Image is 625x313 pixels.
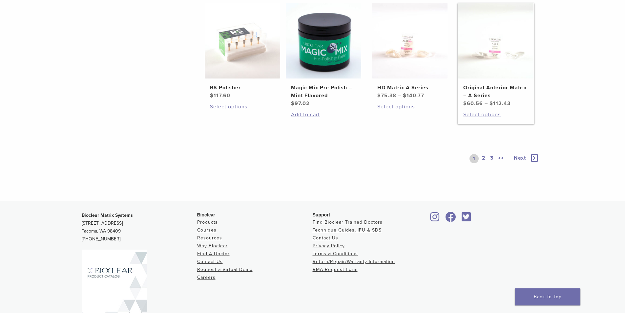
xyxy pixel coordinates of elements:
[291,100,295,107] span: $
[469,154,479,163] a: 1
[377,92,396,99] bdi: 75.38
[197,219,218,225] a: Products
[197,259,223,264] a: Contact Us
[291,100,310,107] bdi: 97.02
[313,243,345,249] a: Privacy Policy
[204,3,281,100] a: RS PolisherRS Polisher $117.60
[197,235,222,241] a: Resources
[313,212,330,217] span: Support
[428,216,442,222] a: Bioclear
[372,3,448,100] a: HD Matrix A SeriesHD Matrix A Series
[197,275,216,280] a: Careers
[463,84,528,100] h2: Original Anterior Matrix – A Series
[377,92,381,99] span: $
[497,154,505,163] a: >>
[460,216,473,222] a: Bioclear
[377,103,442,111] a: Select options for “HD Matrix A Series”
[210,92,230,99] bdi: 117.60
[490,100,510,107] bdi: 112.43
[197,251,230,257] a: Find A Doctor
[82,212,133,218] strong: Bioclear Matrix Systems
[197,227,217,233] a: Courses
[485,100,488,107] span: –
[514,155,526,161] span: Next
[197,212,215,217] span: Bioclear
[313,227,382,233] a: Technique Guides, IFU & SDS
[285,3,362,107] a: Magic Mix Pre Polish - Mint FlavoredMagic Mix Pre Polish – Mint Flavored $97.02
[372,3,448,78] img: HD Matrix A Series
[443,216,458,222] a: Bioclear
[398,92,401,99] span: –
[210,92,214,99] span: $
[489,154,495,163] a: 3
[481,154,487,163] a: 2
[291,84,356,100] h2: Magic Mix Pre Polish – Mint Flavored
[210,84,275,92] h2: RS Polisher
[490,100,493,107] span: $
[313,259,395,264] a: Return/Repair/Warranty Information
[197,267,253,272] a: Request a Virtual Demo
[515,288,580,305] a: Back To Top
[82,212,197,243] p: [STREET_ADDRESS] Tacoma, WA 98409 [PHONE_NUMBER]
[210,103,275,111] a: Select options for “RS Polisher”
[403,92,424,99] bdi: 140.77
[313,235,338,241] a: Contact Us
[403,92,406,99] span: $
[286,3,361,78] img: Magic Mix Pre Polish - Mint Flavored
[463,111,528,119] a: Select options for “Original Anterior Matrix - A Series”
[377,84,442,92] h2: HD Matrix A Series
[205,3,280,78] img: RS Polisher
[463,100,483,107] bdi: 60.56
[313,267,358,272] a: RMA Request Form
[313,251,358,257] a: Terms & Conditions
[458,3,534,107] a: Original Anterior Matrix - A SeriesOriginal Anterior Matrix – A Series
[291,111,356,119] a: Add to cart: “Magic Mix Pre Polish - Mint Flavored”
[313,219,383,225] a: Find Bioclear Trained Doctors
[463,100,467,107] span: $
[197,243,228,249] a: Why Bioclear
[458,3,533,78] img: Original Anterior Matrix - A Series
